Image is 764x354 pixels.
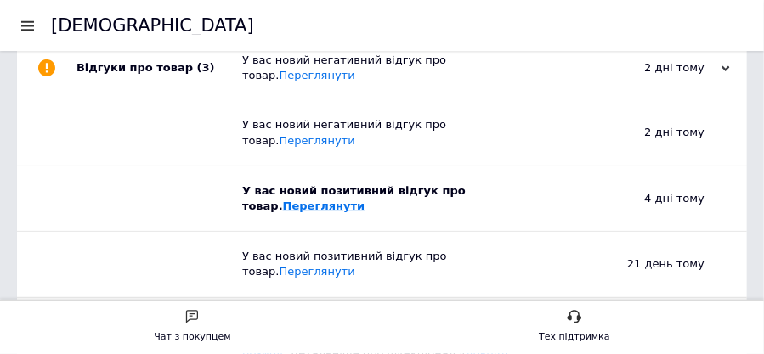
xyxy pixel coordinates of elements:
a: Переглянути [280,134,355,147]
div: У вас новий негативний відгук про товар. [242,117,535,148]
a: Переглянути [283,199,365,212]
div: 4 дні тому [535,166,747,231]
a: Переглянути [280,265,355,278]
div: У вас новий негативний відгук про товар. [242,53,560,83]
h1: [DEMOGRAPHIC_DATA] [51,15,254,36]
div: Тех підтримка [539,329,610,346]
div: Чат з покупцем [154,329,230,346]
div: Відгуки про товар [76,36,242,100]
div: 2 дні тому [560,60,730,76]
div: У вас новий позитивний відгук про товар. [242,183,535,214]
div: 21 день тому [535,232,747,296]
div: 2 дні тому [535,100,747,165]
div: У вас новий позитивний відгук про товар. [242,249,535,279]
a: Переглянути [280,69,355,81]
span: (3) [197,61,215,74]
